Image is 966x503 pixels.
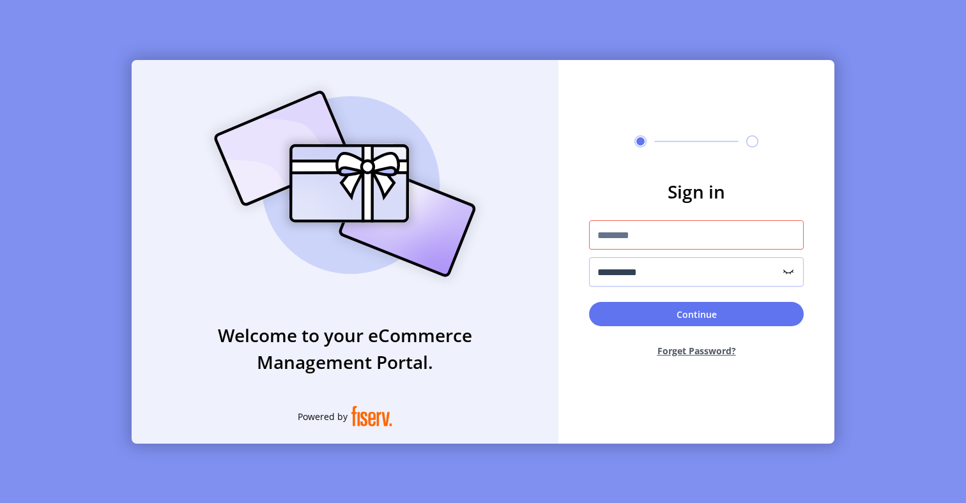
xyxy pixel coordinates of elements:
[589,334,804,368] button: Forget Password?
[589,178,804,205] h3: Sign in
[195,77,495,291] img: card_Illustration.svg
[298,410,348,423] span: Powered by
[132,322,558,375] h3: Welcome to your eCommerce Management Portal.
[589,302,804,326] button: Continue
